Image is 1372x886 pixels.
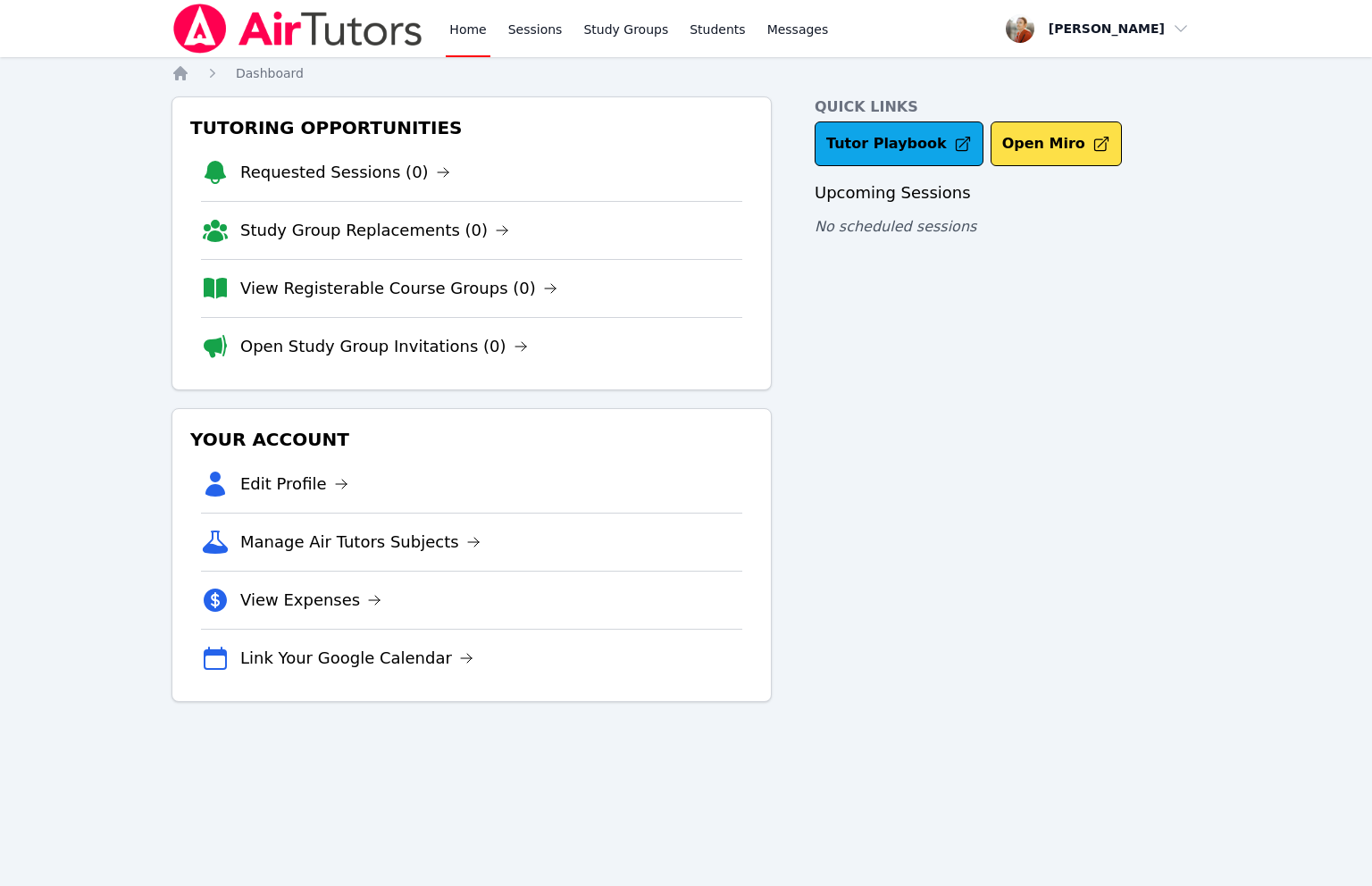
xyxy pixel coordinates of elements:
h3: Your Account [187,423,757,456]
img: Air Tutors [171,4,424,54]
a: View Expenses [240,588,381,613]
span: Dashboard [236,66,304,80]
a: Edit Profile [240,472,348,497]
span: Messages [767,21,829,38]
a: Manage Air Tutors Subjects [240,530,481,555]
a: Dashboard [236,64,304,82]
nav: Breadcrumb [171,64,1200,82]
button: Open Miro [991,121,1122,166]
a: Study Group Replacements (0) [240,218,509,243]
a: View Registerable Course Groups (0) [240,276,557,301]
h4: Quick Links [815,96,1200,118]
a: Tutor Playbook [815,121,983,166]
a: Open Study Group Invitations (0) [240,334,528,359]
h3: Tutoring Opportunities [187,112,757,144]
h3: Upcoming Sessions [815,180,1200,205]
a: Requested Sessions (0) [240,160,450,185]
a: Link Your Google Calendar [240,646,473,671]
span: No scheduled sessions [815,218,976,235]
